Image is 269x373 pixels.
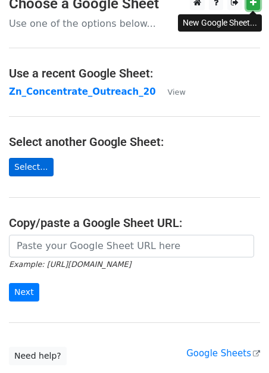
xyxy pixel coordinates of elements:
[9,283,39,301] input: Next
[9,347,67,365] a: Need help?
[9,235,254,257] input: Paste your Google Sheet URL here
[9,216,260,230] h4: Copy/paste a Google Sheet URL:
[168,88,186,97] small: View
[209,316,269,373] iframe: Chat Widget
[9,66,260,80] h4: Use a recent Google Sheet:
[178,14,262,32] div: New Google Sheet...
[186,348,260,359] a: Google Sheets
[9,260,131,269] small: Example: [URL][DOMAIN_NAME]
[9,135,260,149] h4: Select another Google Sheet:
[209,316,269,373] div: Виджет чата
[9,17,260,30] p: Use one of the options below...
[9,158,54,176] a: Select...
[156,86,186,97] a: View
[9,86,156,97] a: Zn_Concentrate_Outreach_20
